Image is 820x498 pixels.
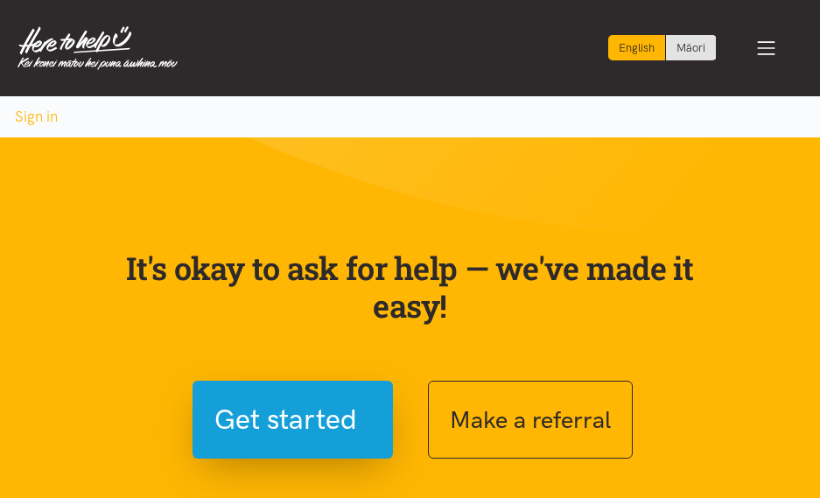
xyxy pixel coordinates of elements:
[18,26,178,70] img: Home
[608,35,717,60] div: Language toggle
[113,249,708,325] p: It's okay to ask for help — we've made it easy!
[608,35,666,60] div: Current language
[214,397,357,442] span: Get started
[666,35,716,60] a: Switch to Te Reo Māori
[730,18,803,79] button: Toggle navigation
[193,381,393,459] button: Get started
[428,381,633,459] button: Make a referral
